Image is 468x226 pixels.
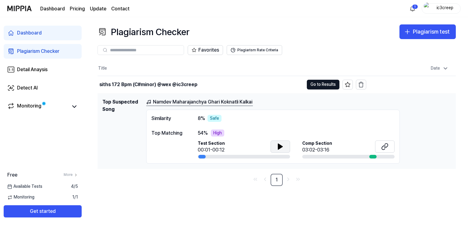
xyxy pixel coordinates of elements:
[7,171,17,179] span: Free
[99,81,197,88] div: siths 172 Bpm (C#minor) @wex @ic3creep
[198,140,225,147] span: Test Section
[17,66,48,73] div: Detail Anaysis
[17,84,38,92] div: Detect AI
[7,184,42,190] span: Available Tests
[40,5,65,13] a: Dashboard
[17,29,42,37] div: Dashboard
[4,205,82,217] button: Get started
[71,184,78,190] span: 4 / 5
[146,98,253,106] a: Namdev Maharajanchya Ghari Koknatli Kalkai
[97,61,366,76] th: Title
[294,175,302,184] a: Go to last page
[4,81,82,95] a: Detect AI
[198,146,225,154] div: 00:01-00:12
[422,3,461,14] button: profileic3creep
[17,102,41,111] div: Monitoring
[424,2,431,15] img: profile
[72,194,78,200] span: 1 / 1
[4,44,82,59] a: Plagiarism Checker
[302,146,332,154] div: 03:02-03:16
[207,115,222,122] div: Safe
[198,115,205,122] span: 8 %
[271,174,283,186] a: 1
[433,5,457,12] div: ic3creep
[7,102,68,111] a: Monitoring
[64,172,78,177] a: More
[211,129,224,137] div: High
[188,45,223,55] button: Favorites
[428,64,451,73] div: Date
[399,24,456,39] button: Plagiarism test
[102,98,141,164] h1: Top Suspected Song
[97,24,190,39] div: Plagiarism Checker
[151,129,186,137] div: Top Matching
[302,140,332,147] span: Comp Section
[90,5,106,13] a: Update
[412,4,418,9] div: 1
[409,5,416,12] img: 알림
[4,62,82,77] a: Detail Anaysis
[261,175,269,184] a: Go to previous page
[366,76,456,93] td: [DATE] 1:06 PM
[198,129,208,137] span: 54 %
[227,45,282,55] button: Plagiarism Rate Criteria
[17,48,59,55] div: Plagiarism Checker
[70,5,85,13] a: Pricing
[4,26,82,40] a: Dashboard
[408,4,417,13] button: 알림1
[97,174,456,186] nav: pagination
[111,5,129,13] a: Contact
[251,175,260,184] a: Go to first page
[284,175,292,184] a: Go to next page
[413,27,450,36] div: Plagiarism test
[7,194,34,200] span: Monitoring
[151,115,186,122] div: Similarity
[307,80,339,89] button: Go to Results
